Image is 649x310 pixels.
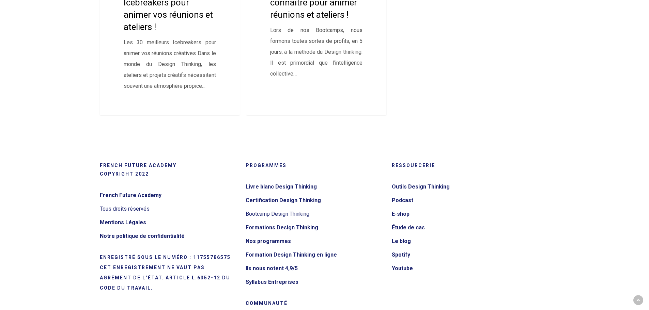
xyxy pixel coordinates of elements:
[392,209,529,219] a: E-shop
[100,161,237,178] h5: French Future Academy Copyright 2022
[392,195,529,206] a: Podcast
[392,249,529,260] a: Spotify
[392,181,529,192] a: Outils Design Thinking
[100,253,237,303] h5: Organisme de formation n° 11755786575
[246,236,383,247] a: Nos programmes
[392,263,529,274] a: Youtube
[100,231,237,242] a: Notre politique de confidentialité
[392,222,529,233] a: Étude de cas
[100,202,237,216] li: Tous droits réservés
[392,161,529,170] h5: Ressourcerie
[246,277,383,288] a: Syllabus Entreprises
[392,236,529,247] a: Le blog
[246,181,383,192] a: Livre blanc Design Thinking
[246,207,383,221] li: Bootcamp Design Thinking
[246,195,383,206] a: Certification Design Thinking
[246,222,383,233] a: Formations Design Thinking
[100,190,237,201] a: French Future Academy
[246,249,383,260] a: Formation Design Thinking en ligne
[246,161,383,170] h5: Programmes
[100,217,237,228] a: Mentions Légales
[246,299,383,308] h5: Communauté
[246,263,383,274] a: Ils nous notent 4,9/5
